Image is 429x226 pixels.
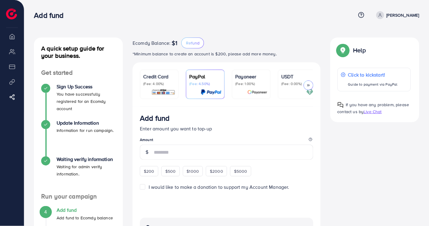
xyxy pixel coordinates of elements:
[57,163,116,178] p: Waiting for admin verify information.
[181,38,204,48] button: Refund
[338,102,409,115] span: If you have any problem, please contact us by
[306,89,313,96] img: card
[338,102,344,108] img: Popup guide
[186,40,200,46] span: Refund
[57,214,113,221] p: Add fund to Ecomdy balance
[44,208,47,215] span: 4
[133,39,170,47] span: Ecomdy Balance:
[57,90,116,112] p: You have successfully registered for an Ecomdy account
[235,81,267,86] p: (Fee: 1.00%)
[281,81,313,86] p: (Fee: 0.00%)
[348,71,398,78] p: Click to kickstart!
[201,89,221,96] img: card
[210,168,223,174] span: $2000
[364,109,382,115] span: Live Chat
[374,11,419,19] a: [PERSON_NAME]
[34,193,123,200] h4: Run your campaign
[57,127,114,134] p: Information for run campaign.
[348,81,398,88] p: Guide to payment via PayPal
[144,168,154,174] span: $200
[34,69,123,77] h4: Get started
[34,45,123,59] h4: A quick setup guide for your business.
[34,156,123,193] li: Waiting verify information
[34,120,123,156] li: Update Information
[235,73,267,80] p: Payoneer
[149,184,289,190] span: I would like to make a donation to support my Account Manager.
[353,47,366,54] p: Help
[172,39,178,47] span: $1
[57,120,114,126] h4: Update Information
[57,207,113,213] h4: Add fund
[281,73,313,80] p: USDT
[57,156,116,162] h4: Waiting verify information
[133,50,321,57] p: *Minimum balance to create an account is $200, please add more money.
[189,73,221,80] p: PayPal
[247,89,267,96] img: card
[187,168,199,174] span: $1000
[34,11,68,20] h3: Add fund
[140,114,170,123] h3: Add fund
[57,84,116,90] h4: Sign Up Success
[143,73,175,80] p: Credit Card
[140,137,313,145] legend: Amount
[143,81,175,86] p: (Fee: 4.00%)
[234,168,247,174] span: $5000
[140,125,313,132] p: Enter amount you want to top-up
[387,11,419,19] p: [PERSON_NAME]
[6,8,17,19] img: logo
[189,81,221,86] p: (Fee: 4.50%)
[34,84,123,120] li: Sign Up Success
[165,168,176,174] span: $500
[338,45,348,56] img: Popup guide
[151,89,175,96] img: card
